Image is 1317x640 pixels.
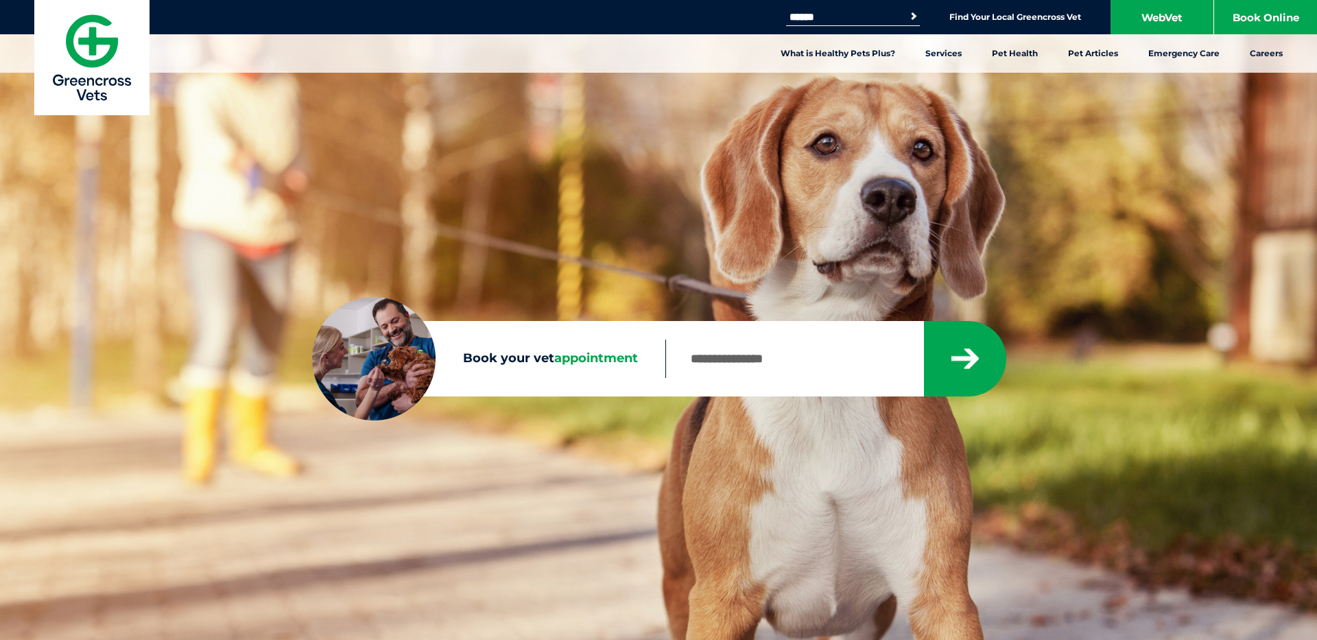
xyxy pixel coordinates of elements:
[910,34,977,73] a: Services
[766,34,910,73] a: What is Healthy Pets Plus?
[949,12,1081,23] a: Find Your Local Greencross Vet
[907,10,921,23] button: Search
[554,351,638,366] span: appointment
[1235,34,1298,73] a: Careers
[1053,34,1133,73] a: Pet Articles
[977,34,1053,73] a: Pet Health
[312,348,665,369] label: Book your vet
[1133,34,1235,73] a: Emergency Care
